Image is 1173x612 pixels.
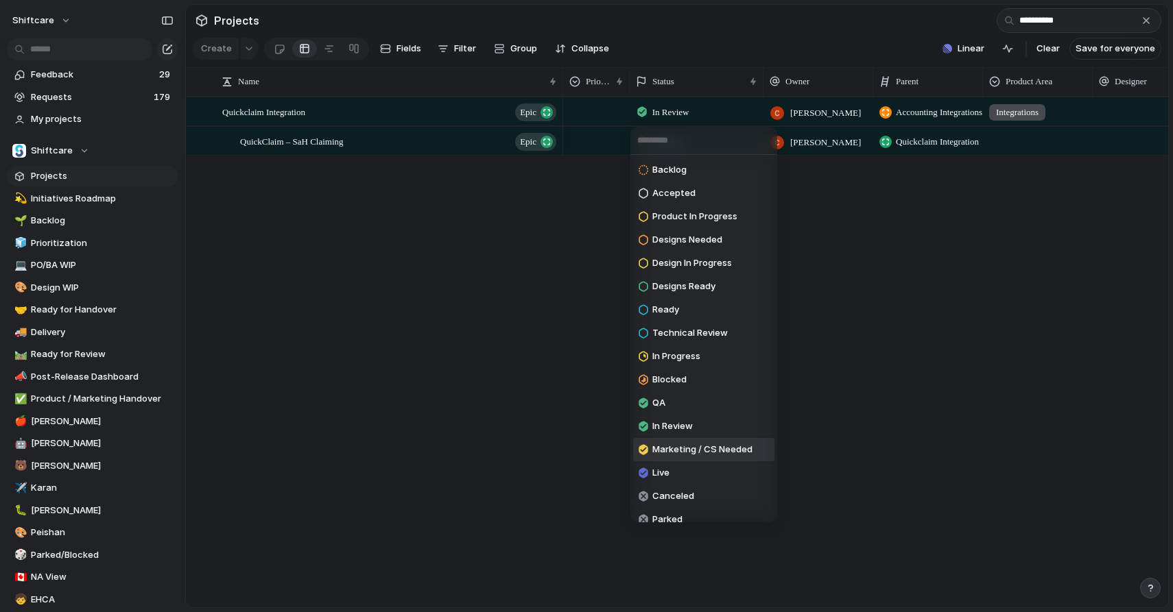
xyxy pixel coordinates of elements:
[652,163,687,177] span: Backlog
[652,489,694,503] span: Canceled
[652,350,700,363] span: In Progress
[652,373,687,387] span: Blocked
[652,513,683,526] span: Parked
[652,186,696,200] span: Accepted
[652,396,665,410] span: QA
[652,326,728,340] span: Technical Review
[652,210,737,223] span: Product In Progress
[652,233,722,247] span: Designs Needed
[652,303,679,317] span: Ready
[652,256,732,270] span: Design In Progress
[652,419,693,433] span: In Review
[652,280,715,293] span: Designs Ready
[652,443,753,456] span: Marketing / CS Needed
[652,466,670,480] span: Live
